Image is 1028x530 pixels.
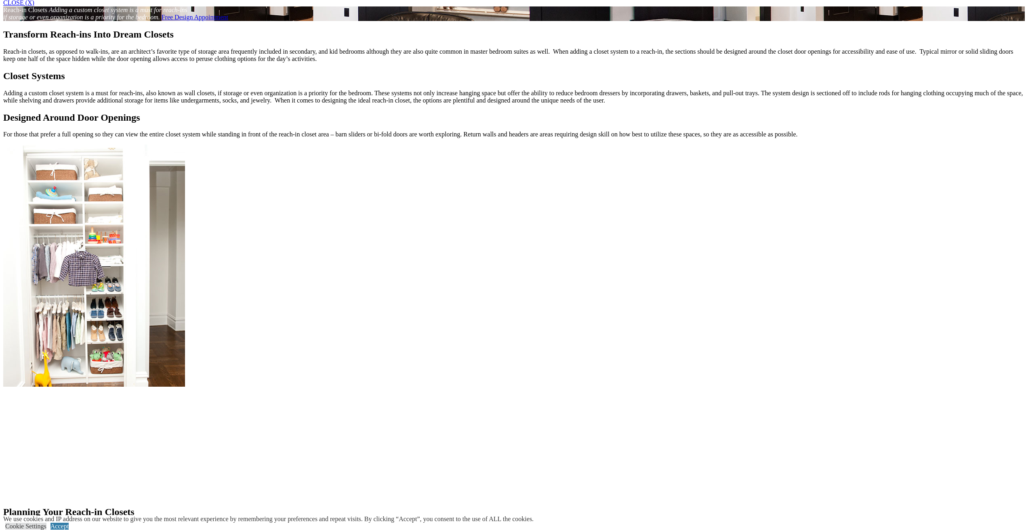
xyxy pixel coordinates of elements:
img: reach-in closet for little boy [3,145,185,387]
h2: Designed Around Door Openings [3,112,1025,123]
h1: Transform Reach-ins Into Dream Closets [3,29,1025,40]
a: Accept [50,523,69,530]
span: Reach-in Closets [3,6,47,13]
p: Adding a custom closet system is a must for reach-ins, also known as wall closets, if storage or ... [3,90,1025,104]
a: Free Design Appointment [162,14,228,21]
h2: Planning Your Reach-in Closets [3,507,1025,517]
p: Reach-in closets, as opposed to walk-ins, are an architect’s favorite type of storage area freque... [3,48,1025,63]
a: Cookie Settings [5,523,46,530]
div: We use cookies and IP address on our website to give you the most relevant experience by remember... [3,515,534,523]
p: For those that prefer a full opening so they can view the entire closet system while standing in ... [3,131,1025,138]
h2: Closet Systems [3,71,1025,82]
em: Adding a custom closet system is a must for reach-ins if storage or even organization is a priori... [3,6,187,21]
